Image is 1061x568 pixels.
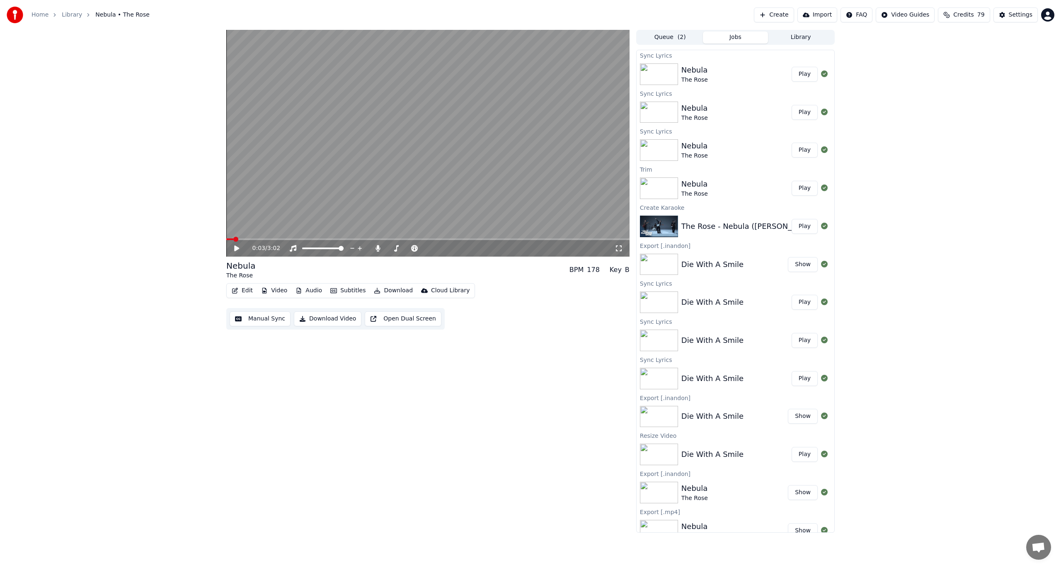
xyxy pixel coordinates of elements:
[681,140,708,152] div: Nebula
[230,311,291,326] button: Manual Sync
[637,430,834,440] div: Resize Video
[788,409,818,424] button: Show
[252,244,265,252] span: 0:03
[792,143,818,158] button: Play
[792,333,818,348] button: Play
[625,265,630,275] div: B
[637,354,834,364] div: Sync Lyrics
[327,285,369,296] button: Subtitles
[681,483,708,494] div: Nebula
[31,11,150,19] nav: breadcrumb
[938,7,990,22] button: Credits79
[792,67,818,82] button: Play
[95,11,150,19] span: Nebula • The Rose
[587,265,600,275] div: 178
[681,410,744,422] div: Die With A Smile
[681,102,708,114] div: Nebula
[1026,535,1051,560] a: Open chat
[637,468,834,478] div: Export [.inandon]
[788,523,818,538] button: Show
[681,521,708,532] div: Nebula
[252,244,272,252] div: /
[792,219,818,234] button: Play
[681,64,708,76] div: Nebula
[62,11,82,19] a: Library
[228,285,256,296] button: Edit
[681,178,708,190] div: Nebula
[754,7,794,22] button: Create
[637,316,834,326] div: Sync Lyrics
[788,257,818,272] button: Show
[841,7,872,22] button: FAQ
[681,373,744,384] div: Die With A Smile
[703,32,768,44] button: Jobs
[681,76,708,84] div: The Rose
[267,244,280,252] span: 3:02
[637,126,834,136] div: Sync Lyrics
[226,272,255,280] div: The Rose
[226,260,255,272] div: Nebula
[637,164,834,174] div: Trim
[258,285,291,296] button: Video
[797,7,837,22] button: Import
[681,494,708,502] div: The Rose
[792,295,818,310] button: Play
[681,152,708,160] div: The Rose
[977,11,985,19] span: 79
[681,449,744,460] div: Die With A Smile
[681,259,744,270] div: Die With A Smile
[637,393,834,403] div: Export [.inandon]
[294,311,361,326] button: Download Video
[292,285,325,296] button: Audio
[792,105,818,120] button: Play
[365,311,441,326] button: Open Dual Screen
[637,202,834,212] div: Create Karaoke
[637,50,834,60] div: Sync Lyrics
[678,33,686,41] span: ( 2 )
[431,286,470,295] div: Cloud Library
[637,32,703,44] button: Queue
[7,7,23,23] img: youka
[569,265,584,275] div: BPM
[637,88,834,98] div: Sync Lyrics
[1009,11,1032,19] div: Settings
[681,296,744,308] div: Die With A Smile
[637,507,834,517] div: Export [.mp4]
[681,114,708,122] div: The Rose
[792,371,818,386] button: Play
[371,285,416,296] button: Download
[637,278,834,288] div: Sync Lyrics
[788,485,818,500] button: Show
[876,7,935,22] button: Video Guides
[610,265,622,275] div: Key
[31,11,48,19] a: Home
[681,335,744,346] div: Die With A Smile
[953,11,974,19] span: Credits
[792,181,818,196] button: Play
[768,32,833,44] button: Library
[792,447,818,462] button: Play
[681,190,708,198] div: The Rose
[637,240,834,250] div: Export [.inandon]
[993,7,1038,22] button: Settings
[681,221,842,232] div: The Rose - Nebula ([PERSON_NAME] Show)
